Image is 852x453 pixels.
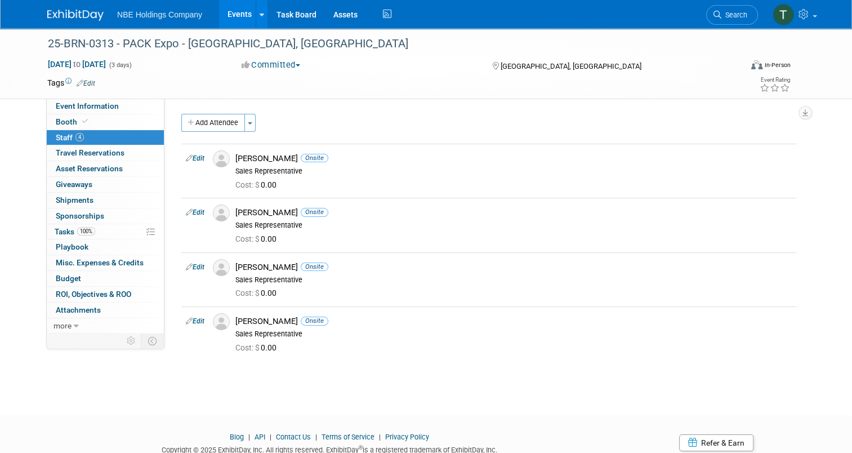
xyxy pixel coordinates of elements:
button: Add Attendee [181,114,245,132]
span: [DATE] [DATE] [47,59,106,69]
span: | [267,433,274,441]
span: 0.00 [235,234,281,243]
a: Event Information [47,99,164,114]
a: Blog [230,433,244,441]
a: Travel Reservations [47,145,164,161]
span: Shipments [56,196,93,205]
span: Misc. Expenses & Credits [56,258,144,267]
a: Refer & Earn [679,434,753,451]
img: Associate-Profile-5.png [213,205,230,221]
i: Booth reservation complete [82,118,88,125]
a: Search [706,5,758,25]
a: Sponsorships [47,208,164,224]
span: Staff [56,133,84,142]
span: Event Information [56,101,119,110]
a: Privacy Policy [385,433,429,441]
a: Terms of Service [322,433,374,441]
div: Event Format [681,59,791,75]
a: Misc. Expenses & Credits [47,255,164,270]
div: [PERSON_NAME] [235,207,792,218]
a: Edit [77,79,95,87]
div: [PERSON_NAME] [235,262,792,273]
span: | [376,433,383,441]
div: [PERSON_NAME] [235,316,792,327]
sup: ® [359,445,363,451]
td: Toggle Event Tabs [141,334,164,348]
span: Travel Reservations [56,148,124,157]
div: Sales Representative [235,167,792,176]
span: Cost: $ [235,180,261,189]
span: 100% [77,227,95,236]
span: | [313,433,320,441]
div: Sales Representative [235,276,792,285]
img: Format-Inperson.png [751,60,762,69]
span: Budget [56,274,81,283]
img: Associate-Profile-5.png [213,150,230,167]
span: Onsite [301,317,328,325]
a: Attachments [47,303,164,318]
span: | [246,433,253,441]
a: Edit [186,263,204,271]
span: Tasks [55,227,95,236]
a: Contact Us [276,433,311,441]
a: more [47,318,164,334]
span: Attachments [56,305,101,314]
a: Edit [186,208,204,216]
span: 4 [75,133,84,141]
span: Onsite [301,208,328,216]
span: 0.00 [235,180,281,189]
a: Edit [186,154,204,162]
div: 25-BRN-0313 - PACK Expo - [GEOGRAPHIC_DATA], [GEOGRAPHIC_DATA] [44,34,728,54]
span: Cost: $ [235,343,261,352]
td: Tags [47,77,95,88]
span: Sponsorships [56,211,104,220]
a: Budget [47,271,164,286]
span: Playbook [56,242,88,251]
button: Committed [238,59,305,71]
div: [PERSON_NAME] [235,153,792,164]
span: Cost: $ [235,288,261,297]
span: (3 days) [108,61,132,69]
img: Tim Wiersma [773,4,794,25]
span: Search [721,11,747,19]
span: [GEOGRAPHIC_DATA], [GEOGRAPHIC_DATA] [501,62,641,70]
span: more [53,321,72,330]
span: Giveaways [56,180,92,189]
div: Sales Representative [235,221,792,230]
span: NBE Holdings Company [117,10,202,19]
a: Giveaways [47,177,164,192]
div: In-Person [764,61,791,69]
a: Edit [186,317,204,325]
img: Associate-Profile-5.png [213,259,230,276]
a: API [255,433,265,441]
span: ROI, Objectives & ROO [56,290,131,299]
span: Booth [56,117,90,126]
a: Playbook [47,239,164,255]
span: to [72,60,82,69]
div: Event Rating [760,77,790,83]
span: 0.00 [235,288,281,297]
span: Asset Reservations [56,164,123,173]
img: ExhibitDay [47,10,104,21]
a: Shipments [47,193,164,208]
a: ROI, Objectives & ROO [47,287,164,302]
a: Booth [47,114,164,130]
a: Tasks100% [47,224,164,239]
a: Asset Reservations [47,161,164,176]
span: 0.00 [235,343,281,352]
div: Sales Representative [235,330,792,339]
span: Onsite [301,154,328,162]
span: Cost: $ [235,234,261,243]
td: Personalize Event Tab Strip [122,334,141,348]
span: Onsite [301,263,328,271]
img: Associate-Profile-5.png [213,313,230,330]
a: Staff4 [47,130,164,145]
